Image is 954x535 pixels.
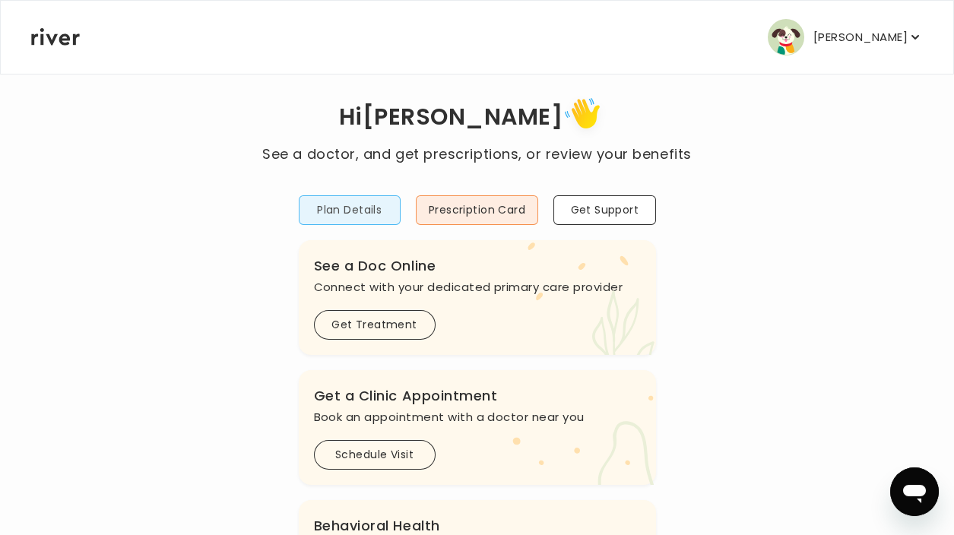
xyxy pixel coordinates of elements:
p: Book an appointment with a doctor near you [314,407,641,428]
p: Connect with your dedicated primary care provider [314,277,641,298]
button: Get Treatment [314,310,436,340]
p: [PERSON_NAME] [813,27,908,48]
h3: See a Doc Online [314,255,641,277]
button: Plan Details [299,195,401,225]
p: See a doctor, and get prescriptions, or review your benefits [262,144,691,165]
h1: Hi [PERSON_NAME] [262,93,691,144]
button: user avatar[PERSON_NAME] [768,19,923,55]
button: Get Support [553,195,655,225]
h3: Get a Clinic Appointment [314,385,641,407]
button: Schedule Visit [314,440,436,470]
img: user avatar [768,19,804,55]
iframe: Button to launch messaging window [890,467,939,516]
button: Prescription Card [416,195,538,225]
